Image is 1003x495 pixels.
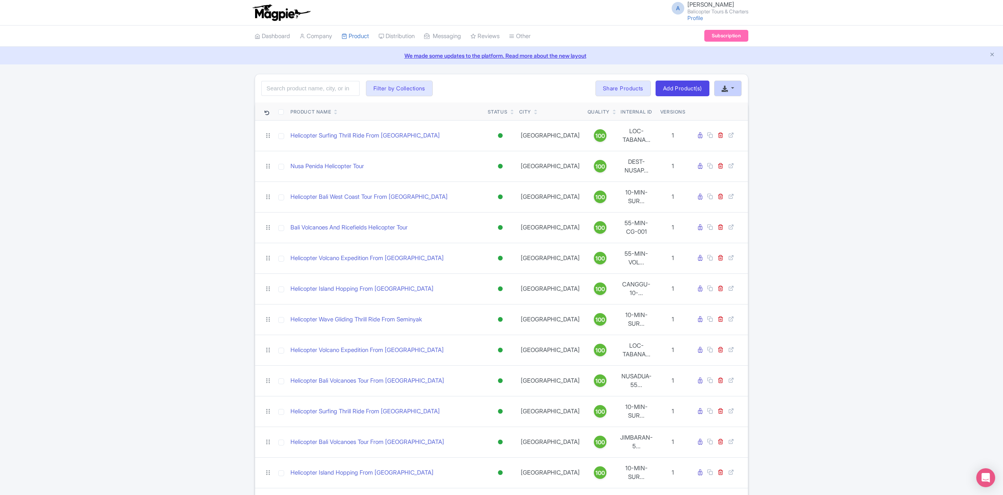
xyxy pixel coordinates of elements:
[616,103,657,121] th: Internal ID
[595,162,605,171] span: 100
[616,427,657,457] td: JIMBARAN-5...
[290,162,364,171] a: Nusa Penida Helicopter Tour
[595,407,605,416] span: 100
[516,273,584,304] td: [GEOGRAPHIC_DATA]
[470,26,500,47] a: Reviews
[516,457,584,488] td: [GEOGRAPHIC_DATA]
[516,365,584,396] td: [GEOGRAPHIC_DATA]
[672,407,674,415] span: 1
[290,315,422,324] a: Helicopter Wave Gliding Thrill Ride From Seminyak
[667,2,748,14] a: A [PERSON_NAME] Balicopter Tours & Charters
[588,108,610,115] div: Quality
[672,254,674,262] span: 1
[595,285,605,293] span: 100
[516,151,584,181] td: [GEOGRAPHIC_DATA]
[299,26,332,47] a: Company
[588,344,613,356] a: 100
[519,108,531,115] div: City
[616,335,657,365] td: LOC-TABANA...
[687,1,734,8] span: [PERSON_NAME]
[516,427,584,457] td: [GEOGRAPHIC_DATA]
[704,30,748,42] a: Subscription
[496,253,504,264] div: Active
[588,191,613,203] a: 100
[516,335,584,365] td: [GEOGRAPHIC_DATA]
[251,4,312,21] img: logo-ab69f6fb50320c5b225c76a69d11143b.png
[976,468,995,487] div: Open Intercom Messenger
[672,377,674,384] span: 1
[255,26,290,47] a: Dashboard
[290,131,440,140] a: Helicopter Surfing Thrill Ride From [GEOGRAPHIC_DATA]
[616,181,657,212] td: 10-MIN-SUR...
[290,223,408,232] a: Bali Volcanoes And Ricefields Helicopter Tour
[424,26,461,47] a: Messaging
[588,313,613,326] a: 100
[516,243,584,273] td: [GEOGRAPHIC_DATA]
[672,2,684,15] span: A
[672,224,674,231] span: 1
[516,212,584,243] td: [GEOGRAPHIC_DATA]
[687,9,748,14] small: Balicopter Tours & Charters
[588,466,613,479] a: 100
[989,51,995,60] button: Close announcement
[290,376,444,385] a: Helicopter Bali Volcanoes Tour From [GEOGRAPHIC_DATA]
[588,129,613,142] a: 100
[496,406,504,417] div: Active
[290,468,434,477] a: Helicopter Island Hopping From [GEOGRAPHIC_DATA]
[616,457,657,488] td: 10-MIN-SUR...
[496,467,504,478] div: Active
[290,346,444,355] a: Helicopter Volcano Expedition From [GEOGRAPHIC_DATA]
[588,160,613,172] a: 100
[687,15,703,21] a: Profile
[496,436,504,448] div: Active
[595,224,605,232] span: 100
[290,407,440,416] a: Helicopter Surfing Thrill Ride From [GEOGRAPHIC_DATA]
[672,469,674,476] span: 1
[595,254,605,263] span: 100
[616,212,657,243] td: 55-MIN-CG-001
[595,346,605,355] span: 100
[516,181,584,212] td: [GEOGRAPHIC_DATA]
[616,120,657,151] td: LOC-TABANA...
[657,103,689,121] th: Versions
[496,130,504,141] div: Active
[672,315,674,323] span: 1
[616,273,657,304] td: CANGGU-10-...
[672,285,674,292] span: 1
[595,81,651,96] a: Share Products
[290,108,331,115] div: Product Name
[290,438,444,447] a: Helicopter Bali Volcanoes Tour From [GEOGRAPHIC_DATA]
[496,283,504,295] div: Active
[595,315,605,324] span: 100
[656,81,709,96] a: Add Product(s)
[588,252,613,264] a: 100
[516,396,584,427] td: [GEOGRAPHIC_DATA]
[616,151,657,181] td: DEST-NUSAP...
[290,192,448,202] a: Helicopter Bali West Coast Tour From [GEOGRAPHIC_DATA]
[672,162,674,170] span: 1
[616,243,657,273] td: 55-MIN-VOL...
[595,193,605,202] span: 100
[616,365,657,396] td: NUSADUA-55...
[378,26,415,47] a: Distribution
[290,284,434,293] a: Helicopter Island Hopping From [GEOGRAPHIC_DATA]
[595,469,605,477] span: 100
[516,120,584,151] td: [GEOGRAPHIC_DATA]
[588,405,613,418] a: 100
[516,304,584,335] td: [GEOGRAPHIC_DATA]
[496,191,504,203] div: Active
[616,304,657,335] td: 10-MIN-SUR...
[366,81,433,96] button: Filter by Collections
[588,436,613,448] a: 100
[488,108,508,115] div: Status
[342,26,369,47] a: Product
[588,374,613,387] a: 100
[496,222,504,233] div: Active
[672,132,674,139] span: 1
[496,375,504,387] div: Active
[261,81,360,96] input: Search product name, city, or interal id
[595,132,605,140] span: 100
[509,26,531,47] a: Other
[595,377,605,385] span: 100
[672,346,674,354] span: 1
